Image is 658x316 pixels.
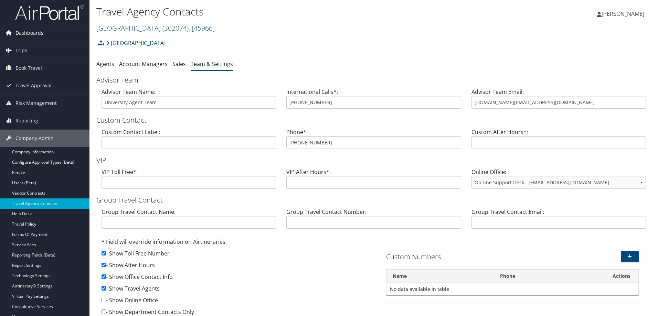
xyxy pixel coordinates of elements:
[15,112,38,129] span: Reporting
[102,249,369,261] div: - Show Toll Free Number
[102,273,369,284] div: - Show Office Contact Info
[386,270,494,283] th: Name: activate to sort column descending
[96,4,466,19] h1: Travel Agency Contacts
[162,23,189,33] span: ( 302074 )
[96,195,651,205] h3: Group Travel Contact
[96,168,281,194] div: VIP Toll Free*:
[597,3,651,24] a: [PERSON_NAME]
[466,168,651,194] div: Online Office:
[96,75,651,85] h3: Advisor Team
[102,261,369,273] div: - Show After Hours
[15,59,42,77] span: Book Travel
[172,60,186,68] a: Sales
[281,128,466,154] div: Phone*:
[281,168,466,194] div: VIP After Hours*:
[15,77,52,94] span: Travel Approval
[96,208,281,234] div: Group Travel Contact Name:
[15,95,57,112] span: Risk Management
[106,36,166,50] a: [GEOGRAPHIC_DATA]
[102,238,369,249] div: * Field will override information on Airtineraries.
[466,128,651,154] div: Custom After Hours*:
[386,283,638,295] td: No data available in table
[15,42,27,59] span: Trips
[96,60,114,68] a: Agents
[102,284,369,296] div: - Show Travel Agents
[15,24,43,42] span: Dashboards
[15,130,54,147] span: Company Admin
[386,252,553,262] h3: Custom Numbers
[466,88,651,114] div: Advisor Team Email:
[189,23,215,33] span: , [ 45966 ]
[96,128,281,154] div: Custom Contact Label:
[494,270,605,283] th: Phone: activate to sort column ascending
[102,296,369,308] div: - Show Online Office
[119,60,168,68] a: Account Managers
[96,116,651,125] h3: Custom Contact
[602,10,644,18] span: [PERSON_NAME]
[96,23,215,33] a: [GEOGRAPHIC_DATA]
[15,4,84,21] img: airportal-logo.png
[191,60,233,68] a: Team & Settings
[466,208,651,234] div: Group Travel Contact Email:
[281,208,466,234] div: Group Travel Contact Number:
[96,88,281,114] div: Advisor Team Name:
[605,270,638,283] th: Actions: activate to sort column ascending
[281,88,466,114] div: International Calls*:
[96,155,651,165] h3: VIP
